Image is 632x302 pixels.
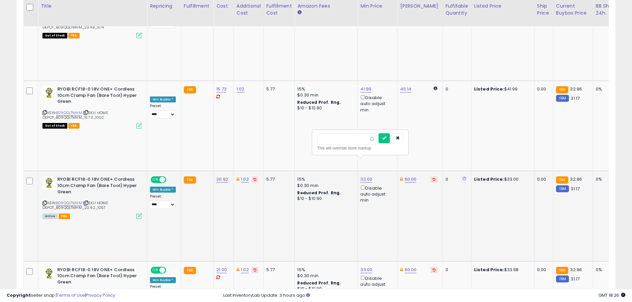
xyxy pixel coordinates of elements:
b: Listed Price: [474,86,504,92]
small: FBM [556,185,569,192]
span: 32.96 [570,267,582,273]
div: Amazon Fees [297,3,355,10]
span: | SKU: HOME DEPOT_B09QQLTMHM_20.92_1057 [42,200,108,210]
div: Win BuyBox * [150,277,176,283]
div: $10 - $10.90 [297,196,352,202]
div: $0.30 min [297,183,352,189]
span: OFF [165,267,176,273]
div: Preset: [150,194,176,209]
span: 31.17 [571,276,580,282]
div: Preset: [150,104,176,119]
b: Listed Price: [474,176,504,182]
div: $41.99 [474,86,529,92]
div: 0% [596,267,618,273]
div: Listed Price [474,3,531,10]
div: ASIN: [42,176,142,218]
span: ON [151,177,160,183]
div: Win BuyBox * [150,187,176,193]
div: Win BuyBox * [150,96,176,102]
div: 0% [596,86,618,92]
div: Disable auto adjust min [360,94,392,113]
div: $0.30 min [297,273,352,279]
div: Additional Cost [237,3,261,17]
a: 1.02 [237,86,245,92]
b: RYOBI RCF18-0 18V ONE+ Cordless 10cm Clamp Fan (Bare Tool) Hyper Green [57,176,138,197]
div: 15% [297,267,352,273]
div: seller snap | | [7,292,115,299]
span: All listings currently available for purchase on Amazon [42,213,58,219]
img: 41f4bM-n28L._SL40_.jpg [42,86,56,99]
div: 15% [297,176,352,182]
div: Last InventoryLab Update: 3 hours ago. [223,292,625,299]
span: OFF [165,177,176,183]
div: $10 - $10.90 [297,105,352,111]
small: Amazon Fees. [297,10,301,16]
div: Repricing [150,3,178,10]
span: 32.96 [570,86,582,92]
div: ASIN: [42,86,142,128]
div: 5.77 [266,86,290,92]
div: $0.30 min [297,92,352,98]
strong: Copyright [7,292,31,298]
a: 33.00 [360,267,372,273]
small: FBA [556,86,568,93]
div: 0 [446,176,466,182]
i: This overrides the store level Dynamic Max Price for this listing [400,177,403,181]
span: FBA [68,33,80,38]
a: Privacy Policy [86,292,115,298]
a: 45.14 [400,86,411,92]
a: B09QQLTMHM [56,110,82,116]
div: 15% [297,86,352,92]
span: All listings that are currently out of stock and unavailable for purchase on Amazon [42,123,67,129]
a: 41.99 [360,86,371,92]
div: 0.00 [537,86,548,92]
div: 0 [446,267,466,273]
span: 32.96 [570,176,582,182]
a: 1.02 [241,267,249,273]
div: 0.00 [537,267,548,273]
div: [PERSON_NAME] [400,3,440,10]
b: RYOBI RCF18-0 18V ONE+ Cordless 10cm Clamp Fan (Bare Tool) Hyper Green [57,267,138,287]
span: 2025-08-11 18:26 GMT [598,292,625,298]
small: FBM [556,95,569,102]
div: Min Price [360,3,394,10]
span: | SKU: HOME DEPOT_B09QQLTMHM_15.73_1002 [42,110,108,120]
a: 20.92 [216,176,228,183]
span: FBA [59,213,70,219]
img: 41f4bM-n28L._SL40_.jpg [42,267,56,280]
div: Cost [216,3,231,10]
small: FBA [184,267,196,274]
div: $33.98 [474,267,529,273]
span: ON [151,267,160,273]
img: 41f4bM-n28L._SL40_.jpg [42,176,56,190]
a: 15.73 [216,86,227,92]
small: FBA [556,267,568,274]
div: Title [41,3,144,10]
a: 1.02 [241,176,249,183]
div: Ship Price [537,3,550,17]
div: $33.00 [474,176,529,182]
a: 32.00 [360,176,372,183]
b: Reduced Prof. Rng. [297,190,341,196]
span: FBA [68,123,80,129]
small: FBA [184,86,196,93]
a: Terms of Use [57,292,85,298]
div: 5.77 [266,267,290,273]
div: Fulfillment Cost [266,3,292,17]
b: Listed Price: [474,267,504,273]
div: Fulfillment [184,3,211,10]
small: FBA [184,176,196,184]
a: 21.00 [216,267,227,273]
span: 31.17 [571,95,580,101]
b: Reduced Prof. Rng. [297,280,341,286]
div: Disable auto adjust min [360,274,392,294]
a: 60.00 [405,267,417,273]
b: RYOBI RCF18-0 18V ONE+ Cordless 10cm Clamp Fan (Bare Tool) Hyper Green [57,86,138,106]
a: 60.00 [405,176,417,183]
div: Disable auto adjust min [360,184,392,204]
small: FBA [556,176,568,184]
div: 0.00 [537,176,548,182]
span: 31.17 [571,186,580,192]
div: 0 [446,86,466,92]
div: Fulfillable Quantity [446,3,468,17]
